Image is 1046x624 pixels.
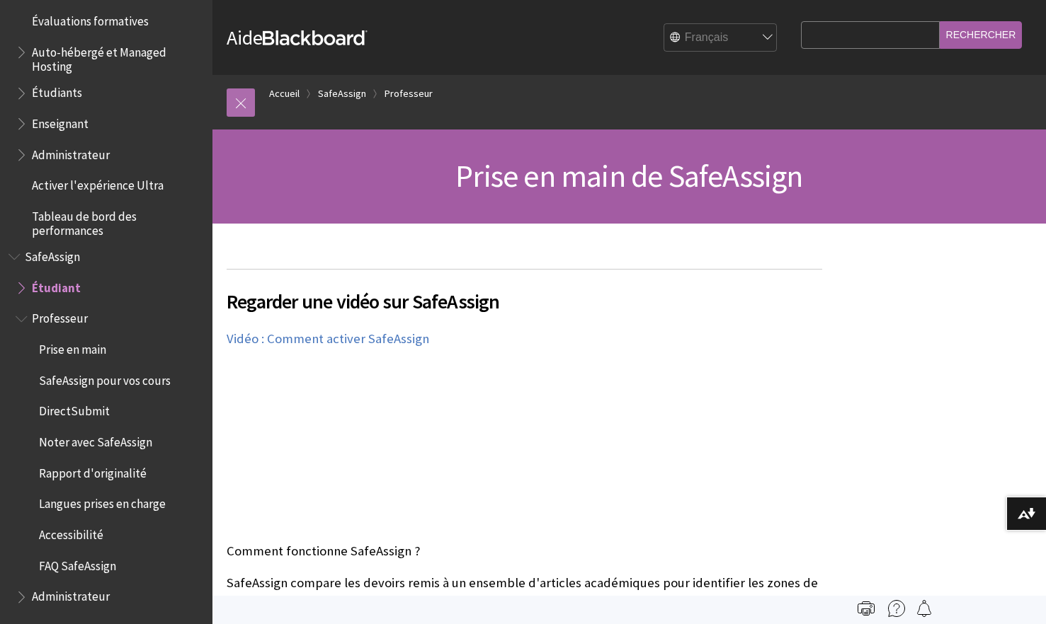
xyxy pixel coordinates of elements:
[455,156,802,195] span: Prise en main de SafeAssign
[227,574,822,611] p: SafeAssign compare les devoirs remis à un ensemble d'articles académiques pour identifier les zon...
[32,276,81,295] span: Étudiant
[39,554,116,573] span: FAQ SafeAssign
[227,25,368,50] a: AideBlackboard
[888,600,905,617] img: More help
[8,245,204,608] nav: Book outline for Blackboard SafeAssign
[39,523,103,542] span: Accessibilité
[32,307,88,326] span: Professeur
[39,400,110,419] span: DirectSubmit
[269,85,300,103] a: Accueil
[39,461,147,480] span: Rapport d'originalité
[227,330,429,347] a: Vidéo : Comment activer SafeAssign
[858,600,875,617] img: Print
[32,10,149,29] span: Évaluations formatives
[664,24,778,52] select: Site Language Selector
[227,269,822,316] h2: Regarder une vidéo sur SafeAssign
[227,542,822,560] p: Comment fonctionne SafeAssign ?
[32,585,110,604] span: Administrateur
[385,85,433,103] a: Professeur
[916,600,933,617] img: Follow this page
[39,337,106,357] span: Prise en main
[318,85,366,103] a: SafeAssign
[25,245,80,264] span: SafeAssign
[32,112,89,131] span: Enseignant
[32,174,164,193] span: Activer l'expérience Ultra
[263,30,368,45] strong: Blackboard
[32,81,82,100] span: Étudiants
[32,143,110,162] span: Administrateur
[39,430,152,449] span: Noter avec SafeAssign
[39,492,166,512] span: Langues prises en charge
[32,204,203,238] span: Tableau de bord des performances
[940,21,1023,49] input: Rechercher
[32,40,203,74] span: Auto-hébergé et Managed Hosting
[39,369,171,388] span: SafeAssign pour vos cours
